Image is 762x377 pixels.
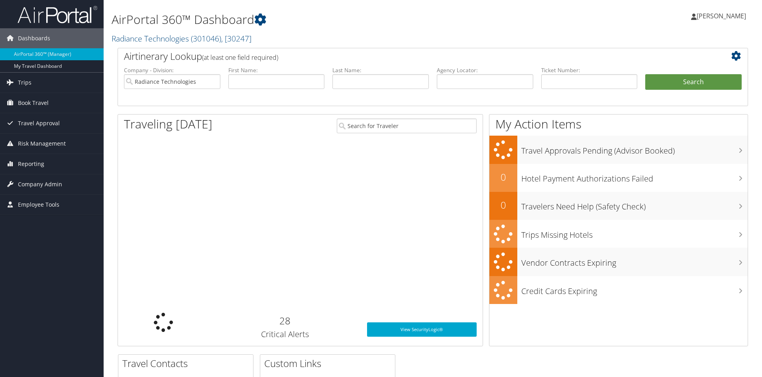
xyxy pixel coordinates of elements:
[112,33,251,44] a: Radiance Technologies
[521,169,748,184] h3: Hotel Payment Authorizations Failed
[367,322,477,337] a: View SecurityLogic®
[18,28,50,48] span: Dashboards
[18,195,59,215] span: Employee Tools
[215,329,355,340] h3: Critical Alerts
[645,74,742,90] button: Search
[18,174,62,194] span: Company Admin
[18,134,66,154] span: Risk Management
[18,113,60,133] span: Travel Approval
[228,66,325,74] label: First Name:
[191,33,221,44] span: ( 301046 )
[18,154,44,174] span: Reporting
[521,225,748,241] h3: Trips Missing Hotels
[18,73,31,93] span: Trips
[489,170,517,184] h2: 0
[18,5,97,24] img: airportal-logo.png
[124,66,220,74] label: Company - Division:
[489,164,748,192] a: 0Hotel Payment Authorizations Failed
[112,11,540,28] h1: AirPortal 360™ Dashboard
[332,66,429,74] label: Last Name:
[124,116,212,132] h1: Traveling [DATE]
[437,66,533,74] label: Agency Locator:
[18,93,49,113] span: Book Travel
[489,248,748,276] a: Vendor Contracts Expiring
[337,118,477,133] input: Search for Traveler
[521,282,748,297] h3: Credit Cards Expiring
[124,49,689,63] h2: Airtinerary Lookup
[691,4,754,28] a: [PERSON_NAME]
[521,141,748,156] h3: Travel Approvals Pending (Advisor Booked)
[489,276,748,304] a: Credit Cards Expiring
[221,33,251,44] span: , [ 30247 ]
[202,53,278,62] span: (at least one field required)
[122,357,253,370] h2: Travel Contacts
[521,197,748,212] h3: Travelers Need Help (Safety Check)
[697,12,746,20] span: [PERSON_NAME]
[215,314,355,328] h2: 28
[489,192,748,220] a: 0Travelers Need Help (Safety Check)
[489,116,748,132] h1: My Action Items
[489,198,517,212] h2: 0
[541,66,638,74] label: Ticket Number:
[489,220,748,248] a: Trips Missing Hotels
[264,357,395,370] h2: Custom Links
[521,253,748,268] h3: Vendor Contracts Expiring
[489,136,748,164] a: Travel Approvals Pending (Advisor Booked)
